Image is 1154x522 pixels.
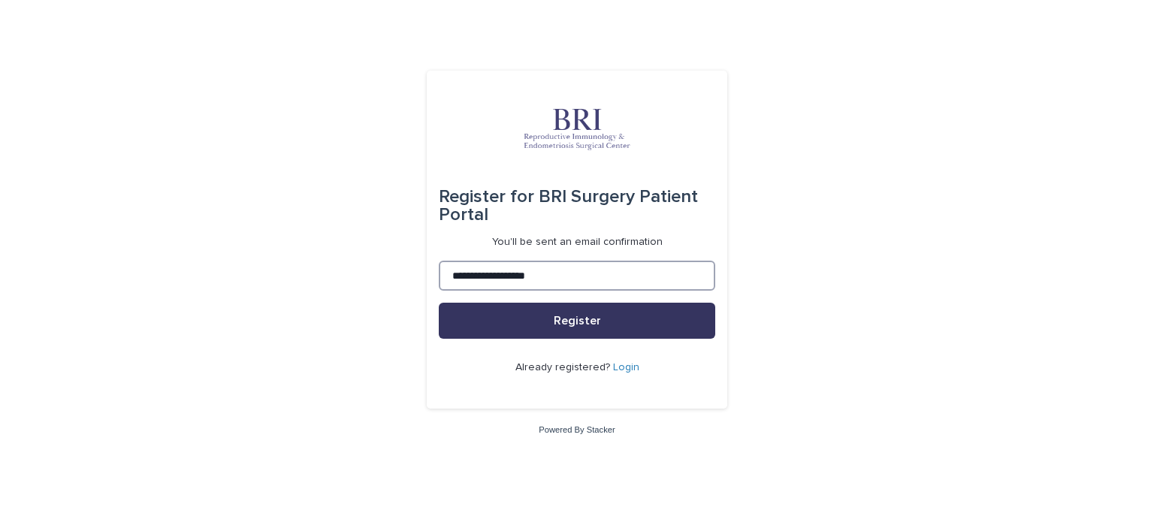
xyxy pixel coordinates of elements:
img: oRmERfgFTTevZZKagoCM [487,107,667,152]
a: Login [613,362,639,373]
button: Register [439,303,715,339]
span: Register [554,315,601,327]
div: BRI Surgery Patient Portal [439,176,715,236]
span: Register for [439,188,534,206]
p: You'll be sent an email confirmation [492,236,663,249]
span: Already registered? [515,362,613,373]
a: Powered By Stacker [539,425,615,434]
